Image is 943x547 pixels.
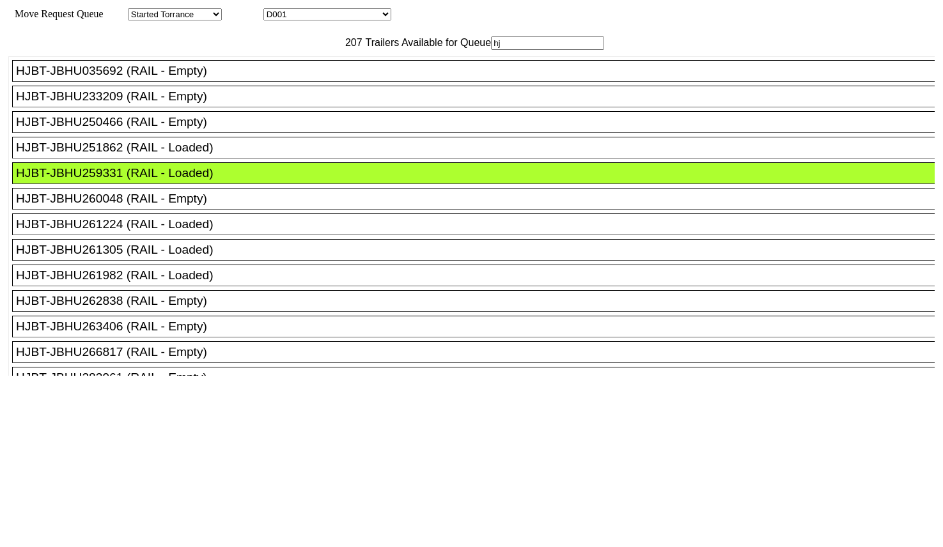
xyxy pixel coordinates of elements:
div: HJBT-JBHU283961 (RAIL - Empty) [16,371,942,385]
div: HJBT-JBHU233209 (RAIL - Empty) [16,89,942,104]
div: HJBT-JBHU260048 (RAIL - Empty) [16,192,942,206]
div: HJBT-JBHU251862 (RAIL - Loaded) [16,141,942,155]
span: Move Request Queue [8,8,104,19]
div: HJBT-JBHU261224 (RAIL - Loaded) [16,217,942,231]
input: Filter Available Trailers [491,36,604,50]
div: HJBT-JBHU262838 (RAIL - Empty) [16,294,942,308]
div: HJBT-JBHU250466 (RAIL - Empty) [16,115,942,129]
span: Trailers Available for Queue [362,37,492,48]
div: HJBT-JBHU259331 (RAIL - Loaded) [16,166,942,180]
div: HJBT-JBHU261982 (RAIL - Loaded) [16,268,942,282]
span: Location [224,8,261,19]
div: HJBT-JBHU261305 (RAIL - Loaded) [16,243,942,257]
span: 207 [339,37,362,48]
div: HJBT-JBHU035692 (RAIL - Empty) [16,64,942,78]
div: HJBT-JBHU263406 (RAIL - Empty) [16,320,942,334]
span: Area [105,8,125,19]
div: HJBT-JBHU266817 (RAIL - Empty) [16,345,942,359]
